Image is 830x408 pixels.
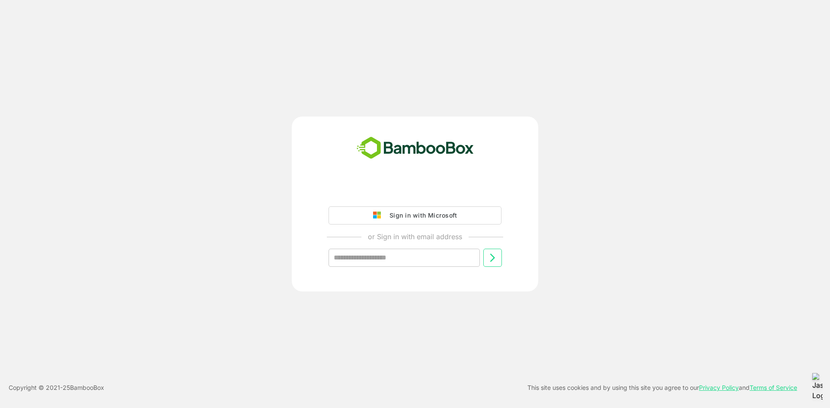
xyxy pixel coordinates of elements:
[699,384,739,391] a: Privacy Policy
[9,383,104,393] p: Copyright © 2021- 25 BambooBox
[527,383,797,393] p: This site uses cookies and by using this site you agree to our and
[329,206,501,225] button: Sign in with Microsoft
[368,231,462,242] p: or Sign in with email address
[373,212,385,219] img: google
[385,210,457,221] div: Sign in with Microsoft
[324,182,506,201] iframe: Sign in with Google Button
[750,384,797,391] a: Terms of Service
[352,134,479,162] img: bamboobox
